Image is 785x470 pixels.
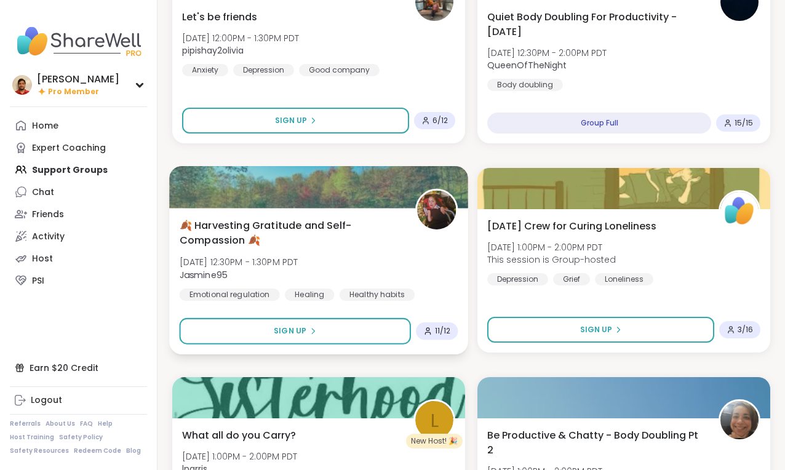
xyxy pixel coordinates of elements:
span: Sign Up [580,324,612,335]
a: Safety Policy [59,433,103,442]
a: Activity [10,225,147,247]
span: Be Productive & Chatty - Body Doubling Pt 2 [487,428,705,458]
div: Logout [31,394,62,407]
span: [DATE] 1:00PM - 2:00PM PDT [487,241,616,253]
span: This session is Group-hosted [487,253,616,266]
span: Quiet Body Doubling For Productivity - [DATE] [487,10,705,39]
img: Jasmine95 [417,191,456,229]
span: Sign Up [274,325,306,337]
a: Help [98,420,113,428]
button: Sign Up [487,317,714,343]
div: [PERSON_NAME] [37,73,119,86]
span: Let's be friends [182,10,257,25]
button: Sign Up [180,318,411,345]
span: l [431,406,439,435]
div: Good company [299,64,380,76]
a: Safety Resources [10,447,69,455]
div: Friends [32,209,64,221]
a: Blog [126,447,141,455]
span: 6 / 12 [432,116,448,125]
button: Sign Up [182,108,409,133]
div: Host [32,253,53,265]
div: Activity [32,231,65,243]
a: Chat [10,181,147,203]
span: [DATE] 12:30PM - 1:30PM PDT [180,256,298,268]
div: Anxiety [182,64,228,76]
span: [DATE] 1:00PM - 2:00PM PDT [182,450,297,463]
img: Billy [12,75,32,95]
span: 15 / 15 [735,118,753,128]
b: pipishay2olivia [182,44,244,57]
b: QueenOfTheNight [487,59,567,71]
span: Pro Member [48,87,99,97]
div: PSI [32,275,44,287]
div: Emotional regulation [180,289,280,301]
img: ShareWell [720,192,759,230]
a: Logout [10,389,147,412]
a: PSI [10,269,147,292]
a: Host Training [10,433,54,442]
div: Healthy habits [340,289,415,301]
div: Body doubling [487,79,563,91]
a: Referrals [10,420,41,428]
b: Jasmine95 [180,268,228,281]
span: 3 / 16 [738,325,753,335]
div: Earn $20 Credit [10,357,147,379]
a: Friends [10,203,147,225]
div: Depression [233,64,294,76]
a: FAQ [80,420,93,428]
div: Chat [32,186,54,199]
a: Home [10,114,147,137]
span: Sign Up [275,115,307,126]
span: [DATE] Crew for Curing Loneliness [487,219,656,234]
div: Expert Coaching [32,142,106,154]
a: About Us [46,420,75,428]
div: Healing [285,289,335,301]
div: New Host! 🎉 [406,434,463,448]
a: Redeem Code [74,447,121,455]
img: Monica2025 [720,401,759,439]
span: [DATE] 12:30PM - 2:00PM PDT [487,47,607,59]
div: Group Full [487,113,711,133]
div: Grief [553,273,590,285]
div: Home [32,120,58,132]
span: 🍂 Harvesting Gratitude and Self-Compassion 🍂 [180,218,402,248]
span: 11 / 12 [435,326,451,336]
span: [DATE] 12:00PM - 1:30PM PDT [182,32,299,44]
img: ShareWell Nav Logo [10,20,147,63]
div: Loneliness [595,273,653,285]
span: What all do you Carry? [182,428,296,443]
a: Host [10,247,147,269]
a: Expert Coaching [10,137,147,159]
div: Depression [487,273,548,285]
